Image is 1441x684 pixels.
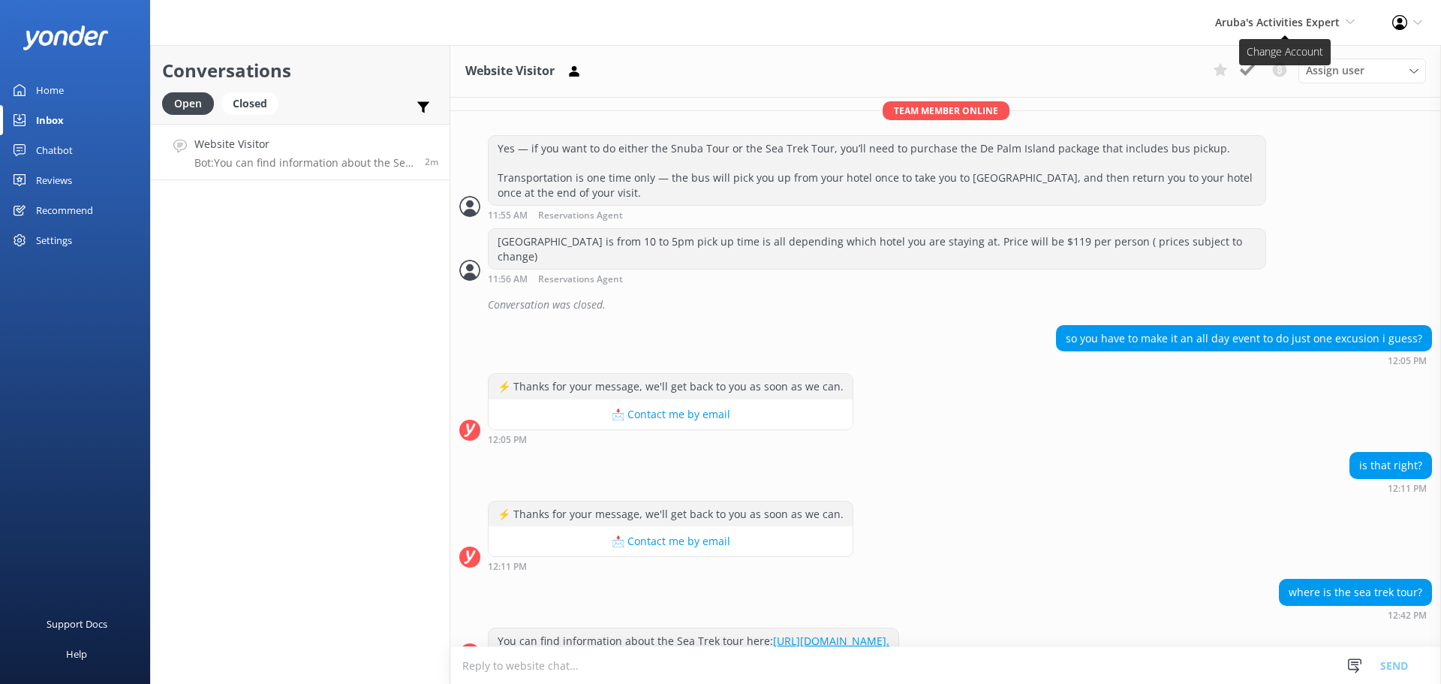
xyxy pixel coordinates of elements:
[194,156,414,170] p: Bot: You can find information about the Sea Trek tour here: [URL][DOMAIN_NAME].
[489,399,853,429] button: 📩 Contact me by email
[47,609,107,639] div: Support Docs
[1056,355,1432,366] div: Oct 07 2025 12:05pm (UTC -04:00) America/Caracas
[1057,326,1431,351] div: so you have to make it an all day event to do just one excusion i guess?
[489,229,1265,269] div: [GEOGRAPHIC_DATA] is from 10 to 5pm pick up time is all depending which hotel you are staying at....
[1388,611,1427,620] strong: 12:42 PM
[488,561,853,571] div: Oct 07 2025 12:11pm (UTC -04:00) America/Caracas
[221,95,286,111] a: Closed
[36,225,72,255] div: Settings
[488,434,853,444] div: Oct 07 2025 12:05pm (UTC -04:00) America/Caracas
[1388,357,1427,366] strong: 12:05 PM
[459,292,1432,318] div: 2025-10-07T15:56:44.632
[162,92,214,115] div: Open
[1350,453,1431,478] div: is that right?
[538,275,623,285] span: Reservations Agent
[36,75,64,105] div: Home
[489,502,853,527] div: ⚡ Thanks for your message, we'll get back to you as soon as we can.
[489,374,853,399] div: ⚡ Thanks for your message, we'll get back to you as soon as we can.
[488,275,528,285] strong: 11:56 AM
[36,135,73,165] div: Chatbot
[1280,580,1431,605] div: where is the sea trek tour?
[488,435,527,444] strong: 12:05 PM
[66,639,87,669] div: Help
[1215,15,1340,29] span: Aruba's Activities Expert
[221,92,278,115] div: Closed
[773,634,889,648] a: [URL][DOMAIN_NAME].
[489,526,853,556] button: 📩 Contact me by email
[488,562,527,571] strong: 12:11 PM
[488,211,528,221] strong: 11:55 AM
[36,165,72,195] div: Reviews
[488,292,1432,318] div: Conversation was closed.
[538,211,623,221] span: Reservations Agent
[162,56,438,85] h2: Conversations
[36,195,93,225] div: Recommend
[1349,483,1432,493] div: Oct 07 2025 12:11pm (UTC -04:00) America/Caracas
[23,26,109,50] img: yonder-white-logo.png
[883,101,1009,120] span: Team member online
[1298,59,1426,83] div: Assign User
[488,209,1266,221] div: Oct 07 2025 11:55am (UTC -04:00) America/Caracas
[489,628,898,654] div: You can find information about the Sea Trek tour here:
[162,95,221,111] a: Open
[151,124,450,180] a: Website VisitorBot:You can find information about the Sea Trek tour here: [URL][DOMAIN_NAME].2m
[465,62,555,81] h3: Website Visitor
[1279,610,1432,620] div: Oct 07 2025 12:42pm (UTC -04:00) America/Caracas
[194,136,414,152] h4: Website Visitor
[488,273,1266,285] div: Oct 07 2025 11:56am (UTC -04:00) America/Caracas
[1306,62,1364,79] span: Assign user
[1388,484,1427,493] strong: 12:11 PM
[425,155,438,168] span: Oct 07 2025 12:42pm (UTC -04:00) America/Caracas
[489,136,1265,205] div: Yes — if you want to do either the Snuba Tour or the Sea Trek Tour, you’ll need to purchase the D...
[36,105,64,135] div: Inbox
